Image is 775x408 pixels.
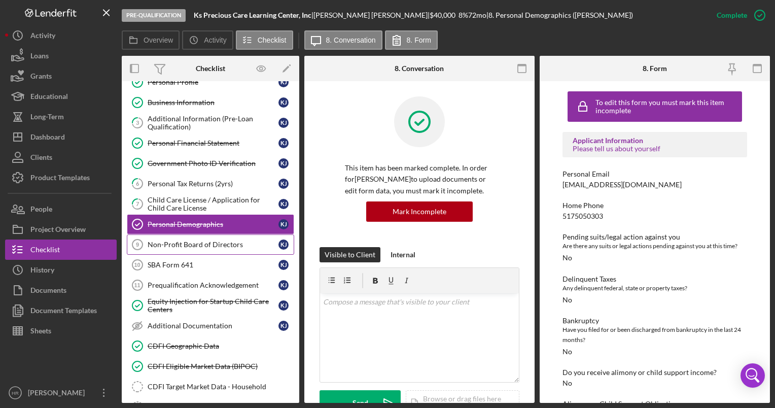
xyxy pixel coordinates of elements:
div: Non-Profit Board of Directors [148,241,278,249]
div: CDFI Geographic Data [148,342,294,350]
div: Home Phone [562,201,747,210]
div: No [562,296,572,304]
div: 8. Conversation [395,64,444,73]
button: Product Templates [5,167,117,188]
div: Document Templates [30,300,97,323]
button: Loans [5,46,117,66]
tspan: 9 [136,242,139,248]
a: 7Child Care License / Application for Child Care LicenseKJ [127,194,294,214]
label: Checklist [258,36,287,44]
tspan: 10 [134,262,140,268]
a: CDFI Eligible Market Data (BIPOC) [127,356,294,377]
button: Mark Incomplete [366,201,473,222]
div: Are there any suits or legal actions pending against you at this time? [562,241,747,251]
div: Applicant Information [573,137,736,145]
div: Personal Profile [148,78,278,86]
div: [PERSON_NAME] [PERSON_NAME] | [313,11,430,19]
div: Checklist [196,64,225,73]
div: K J [278,158,289,168]
div: Mark Incomplete [393,201,446,222]
button: Grants [5,66,117,86]
button: Documents [5,280,117,300]
button: 8. Form [385,30,438,50]
label: Overview [144,36,173,44]
button: 8. Conversation [304,30,382,50]
div: Please tell us about yourself [573,145,736,153]
tspan: 7 [136,200,139,207]
div: Any delinquent federal, state or property taxes? [562,283,747,293]
a: Personal ProfileKJ [127,72,294,92]
a: Additional DocumentationKJ [127,316,294,336]
tspan: 6 [136,180,139,187]
a: 10SBA Form 641KJ [127,255,294,275]
div: [EMAIL_ADDRESS][DOMAIN_NAME] [562,181,682,189]
div: K J [278,118,289,128]
div: Visible to Client [325,247,375,262]
a: Government Photo ID VerificationKJ [127,153,294,174]
button: Educational [5,86,117,107]
button: People [5,199,117,219]
div: History [30,260,54,283]
a: CDFI Target Market Data - Household [127,377,294,397]
button: Activity [5,25,117,46]
a: Personal DemographicsKJ [127,214,294,234]
div: Educational [30,86,68,109]
div: Delinquent Taxes [562,275,747,283]
div: Have you filed for or been discharged from bankruptcy in the last 24 months? [562,325,747,345]
div: 8 % [459,11,468,19]
button: Checklist [236,30,293,50]
div: To edit this form you must mark this item incomplete [595,98,739,115]
div: Sheets [30,321,51,344]
button: Project Overview [5,219,117,240]
div: K J [278,240,289,250]
div: Additional Documentation [148,322,278,330]
button: Sheets [5,321,117,341]
a: 9Non-Profit Board of DirectorsKJ [127,234,294,255]
a: Personal Financial StatementKJ [127,133,294,153]
div: Complete [717,5,747,25]
div: Grants [30,66,52,89]
div: K J [278,280,289,290]
button: Checklist [5,240,117,260]
div: 5175050303 [562,212,603,220]
a: 11Prequalification AcknowledgementKJ [127,275,294,295]
a: CDFI Geographic Data [127,336,294,356]
button: Overview [122,30,180,50]
div: No [562,348,572,356]
div: Loans [30,46,49,69]
div: SBA Form 641 [148,261,278,269]
div: Equity Injection for Startup Child Care Centers [148,297,278,314]
button: Internal [385,247,420,262]
div: K J [278,260,289,270]
div: Clients [30,147,52,170]
div: K J [278,138,289,148]
b: Ks Precious Care Learning Center, Inc [194,11,311,19]
span: $40,000 [430,11,455,19]
div: 8. Form [643,64,667,73]
div: Activity [30,25,55,48]
div: K J [278,321,289,331]
div: Checklist [30,240,60,262]
div: Pre-Qualification [122,9,186,22]
div: | [194,11,313,19]
div: No [562,379,572,387]
div: Long-Term [30,107,64,129]
button: Activity [182,30,233,50]
div: Product Templates [30,167,90,190]
div: Pending suits/legal action against you [562,233,747,241]
div: Personal Demographics [148,220,278,228]
a: Equity Injection for Startup Child Care CentersKJ [127,295,294,316]
div: K J [278,179,289,189]
label: 8. Form [407,36,431,44]
div: [PERSON_NAME] [25,383,91,405]
a: 3Additional Information (Pre-Loan Qualification)KJ [127,113,294,133]
button: Clients [5,147,117,167]
div: Dashboard [30,127,65,150]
